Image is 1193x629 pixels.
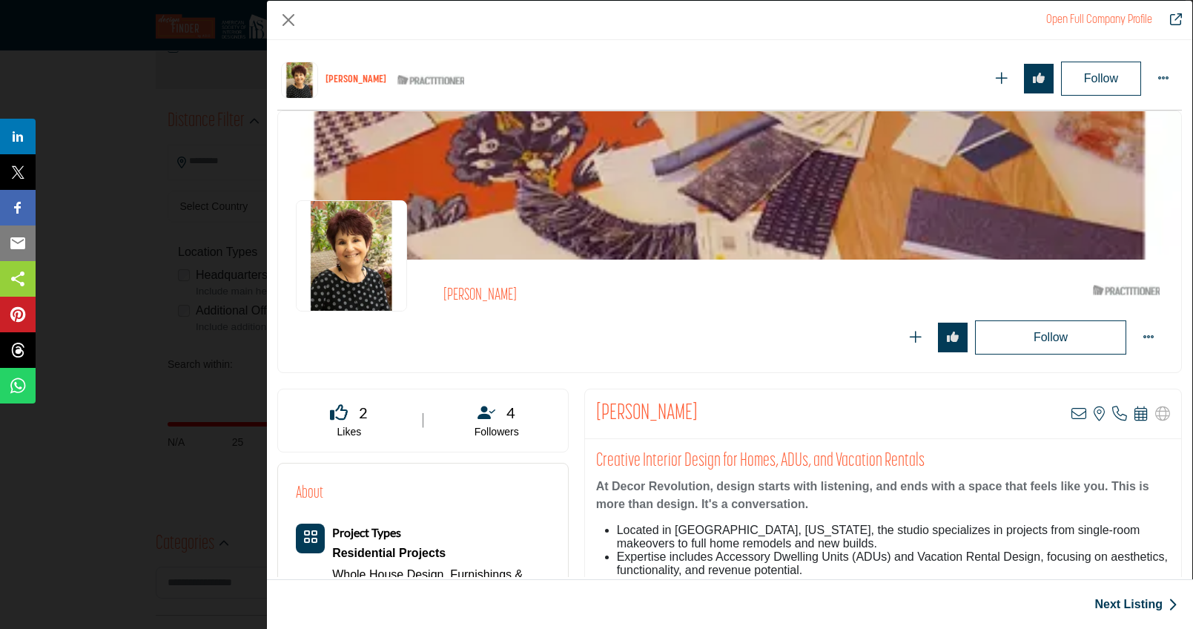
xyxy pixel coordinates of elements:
[617,524,1170,550] li: Located in [GEOGRAPHIC_DATA], [US_STATE], the studio specializes in projects from single-room mak...
[444,425,549,440] p: Followers
[296,481,323,506] h2: About
[359,401,368,424] span: 2
[975,320,1126,355] button: Redirect to login
[325,74,386,87] h1: [PERSON_NAME]
[332,568,447,581] a: Whole House Design,
[901,323,931,352] button: Redirect to login page
[596,401,698,427] h2: Karen Steinberg
[1093,281,1160,300] img: ASID Qualified Practitioners
[332,527,401,539] a: Project Types
[617,550,1170,577] li: Expertise includes Accessory Dwelling Units (ADUs) and Vacation Rental Design, focusing on aesthe...
[332,542,550,564] div: Types of projects range from simple residential renovations to highly complex commercial initiati...
[1149,64,1178,93] button: More Options
[1061,62,1141,96] button: Follow
[1046,14,1152,26] a: Redirect to karen-steinberg
[596,480,1149,510] strong: At Decor Revolution, design starts with listening, and ends with a space that feels like you. Thi...
[332,525,401,539] b: Project Types
[443,286,851,306] h2: [PERSON_NAME]
[596,450,1170,472] h2: Creative Interior Design for Homes, ADUs, and Vacation Rentals
[1134,323,1163,352] button: More Options
[297,425,402,440] p: Likes
[1160,11,1182,29] a: Redirect to karen-steinberg
[506,401,515,424] span: 4
[397,71,464,90] img: ASID Qualified Practitioners
[296,200,407,312] img: karen-steinberg logo
[296,524,325,553] button: Category Icon
[277,9,300,31] button: Close
[332,542,550,564] a: Residential Projects
[1094,596,1177,613] a: Next Listing
[281,62,318,99] img: karen-steinberg logo
[938,323,968,352] button: Redirect to login page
